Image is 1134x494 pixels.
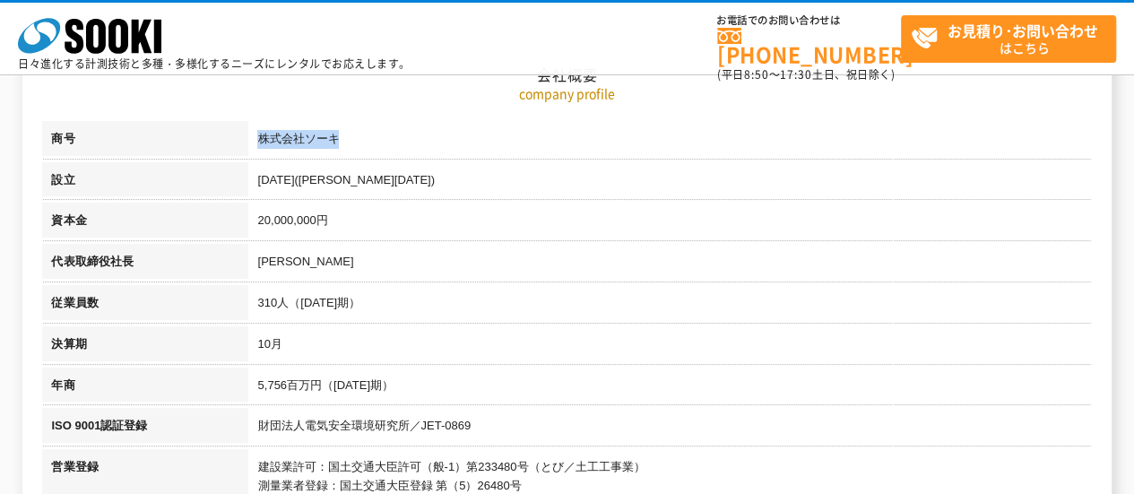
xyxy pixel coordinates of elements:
[42,368,248,409] th: 年商
[42,408,248,449] th: ISO 9001認証登録
[717,15,901,26] span: お電話でのお問い合わせは
[248,162,1091,204] td: [DATE]([PERSON_NAME][DATE])
[248,326,1091,368] td: 10月
[248,408,1091,449] td: 財団法人電気安全環境研究所／JET-0869
[42,244,248,285] th: 代表取締役社長
[744,66,769,82] span: 8:50
[948,20,1098,41] strong: お見積り･お問い合わせ
[42,326,248,368] th: 決算期
[911,16,1115,61] span: はこちら
[42,84,1091,103] p: company profile
[42,285,248,326] th: 従業員数
[248,203,1091,244] td: 20,000,000円
[42,203,248,244] th: 資本金
[717,66,895,82] span: (平日 ～ 土日、祝日除く)
[717,28,901,65] a: [PHONE_NUMBER]
[248,368,1091,409] td: 5,756百万円（[DATE]期）
[18,58,411,69] p: 日々進化する計測技術と多種・多様化するニーズにレンタルでお応えします。
[42,162,248,204] th: 設立
[248,285,1091,326] td: 310人（[DATE]期）
[248,244,1091,285] td: [PERSON_NAME]
[42,121,248,162] th: 商号
[901,15,1116,63] a: お見積り･お問い合わせはこちら
[248,121,1091,162] td: 株式会社ソーキ
[780,66,812,82] span: 17:30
